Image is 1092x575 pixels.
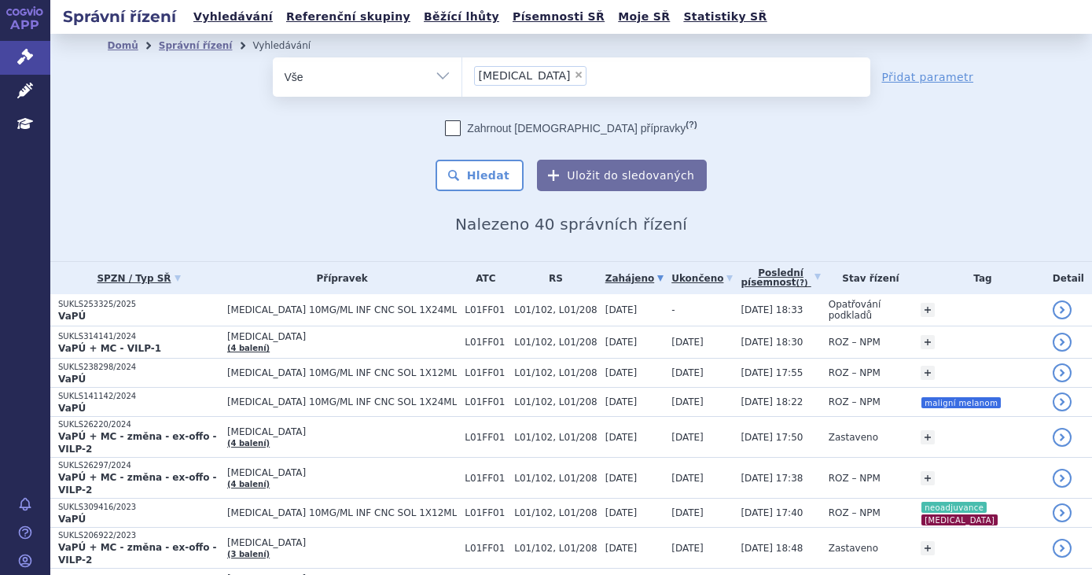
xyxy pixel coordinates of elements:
a: + [921,366,935,380]
span: [DATE] [605,432,638,443]
a: Zahájeno [605,267,664,289]
p: SUKLS141142/2024 [58,391,219,402]
span: Opatřování podkladů [829,299,881,321]
span: Zastaveno [829,432,878,443]
span: [MEDICAL_DATA] 10MG/ML INF CNC SOL 1X12ML [227,367,457,378]
a: Referenční skupiny [281,6,415,28]
span: [DATE] [671,507,704,518]
span: [MEDICAL_DATA] 10MG/ML INF CNC SOL 1X24ML [227,396,457,407]
p: SUKLS26220/2024 [58,419,219,430]
a: Statistiky SŘ [678,6,771,28]
span: [DATE] 18:30 [741,337,803,348]
span: [DATE] [671,367,704,378]
th: Přípravek [219,262,457,294]
span: [DATE] [605,367,638,378]
input: [MEDICAL_DATA] [591,65,600,85]
span: [MEDICAL_DATA] [227,467,457,478]
button: Hledat [436,160,524,191]
span: [DATE] [605,543,638,554]
a: (3 balení) [227,550,270,558]
i: maligní melanom [921,397,1001,408]
strong: VaPÚ [58,374,86,385]
span: [DATE] 17:40 [741,507,803,518]
span: [MEDICAL_DATA] 10MG/ML INF CNC SOL 1X24ML [227,304,457,315]
span: L01FF01 [465,507,506,518]
span: L01/102, L01/208 [514,507,597,518]
span: L01FF01 [465,396,506,407]
strong: VaPÚ + MC - změna - ex-offo - VILP-2 [58,431,217,455]
a: (4 balení) [227,480,270,488]
a: Ukončeno [671,267,733,289]
a: detail [1053,503,1072,522]
a: detail [1053,428,1072,447]
span: [MEDICAL_DATA] [227,537,457,548]
a: Vyhledávání [189,6,278,28]
p: SUKLS238298/2024 [58,362,219,373]
a: Moje SŘ [613,6,675,28]
th: Tag [913,262,1045,294]
th: Stav řízení [821,262,913,294]
a: Poslednípísemnost(?) [741,262,820,294]
span: L01/102, L01/208 [514,432,597,443]
abbr: (?) [686,120,697,130]
span: L01/102, L01/208 [514,337,597,348]
p: SUKLS26297/2024 [58,460,219,471]
h2: Správní řízení [50,6,189,28]
span: [DATE] [605,337,638,348]
a: Běžící lhůty [419,6,504,28]
label: Zahrnout [DEMOGRAPHIC_DATA] přípravky [445,120,697,136]
span: [DATE] 17:55 [741,367,803,378]
a: (4 balení) [227,439,270,448]
span: [MEDICAL_DATA] [227,331,457,342]
span: [DATE] [605,507,638,518]
a: detail [1053,363,1072,382]
span: L01FF01 [465,543,506,554]
span: Nalezeno 40 správních řízení [455,215,687,234]
a: Přidat parametr [882,69,974,85]
span: ROZ – NPM [829,337,881,348]
span: [DATE] [605,396,638,407]
strong: VaPÚ + MC - změna - ex-offo - VILP-2 [58,542,217,566]
li: Vyhledávání [252,34,331,57]
span: [DATE] 18:48 [741,543,803,554]
strong: VaPÚ [58,514,86,525]
span: Zastaveno [829,543,878,554]
th: ATC [457,262,506,294]
span: [MEDICAL_DATA] [479,70,571,81]
a: (4 balení) [227,344,270,352]
strong: VaPÚ [58,403,86,414]
span: [DATE] [671,432,704,443]
span: [DATE] [605,473,638,484]
span: L01FF01 [465,367,506,378]
span: [MEDICAL_DATA] [227,426,457,437]
i: [MEDICAL_DATA] [921,514,998,525]
a: detail [1053,393,1072,411]
a: detail [1053,539,1072,558]
a: detail [1053,300,1072,319]
span: [DATE] 17:50 [741,432,803,443]
span: ROZ – NPM [829,473,881,484]
p: SUKLS253325/2025 [58,299,219,310]
span: ROZ – NPM [829,367,881,378]
span: L01/102, L01/208 [514,473,597,484]
span: L01FF01 [465,473,506,484]
span: L01/102, L01/208 [514,396,597,407]
span: L01/102, L01/208 [514,543,597,554]
button: Uložit do sledovaných [537,160,707,191]
p: SUKLS309416/2023 [58,502,219,513]
abbr: (?) [796,278,808,288]
a: + [921,303,935,317]
a: detail [1053,333,1072,352]
strong: VaPÚ + MC - VILP-1 [58,343,161,354]
span: [DATE] [671,543,704,554]
p: SUKLS206922/2023 [58,530,219,541]
span: [DATE] 17:38 [741,473,803,484]
span: - [671,304,675,315]
span: [DATE] [671,396,704,407]
span: L01/102, L01/208 [514,304,597,315]
span: [DATE] 18:33 [741,304,803,315]
span: ROZ – NPM [829,396,881,407]
span: [DATE] 18:22 [741,396,803,407]
a: detail [1053,469,1072,488]
a: + [921,430,935,444]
